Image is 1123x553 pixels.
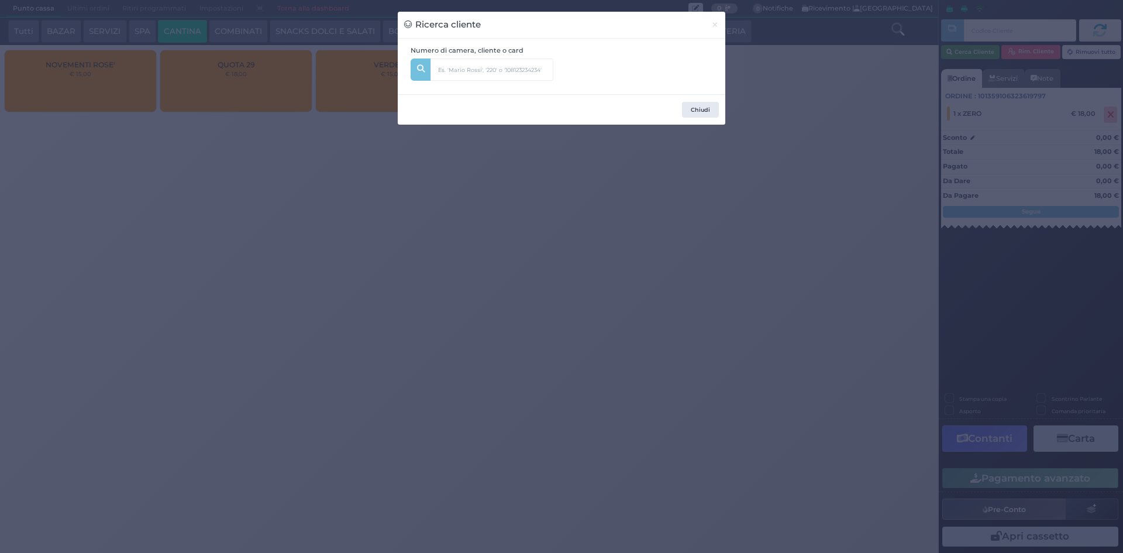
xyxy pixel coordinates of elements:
[404,18,481,32] h3: Ricerca cliente
[411,46,523,56] label: Numero di camera, cliente o card
[682,102,719,118] button: Chiudi
[711,18,719,31] span: ×
[430,59,553,81] input: Es. 'Mario Rossi', '220' o '108123234234'
[705,12,725,38] button: Chiudi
